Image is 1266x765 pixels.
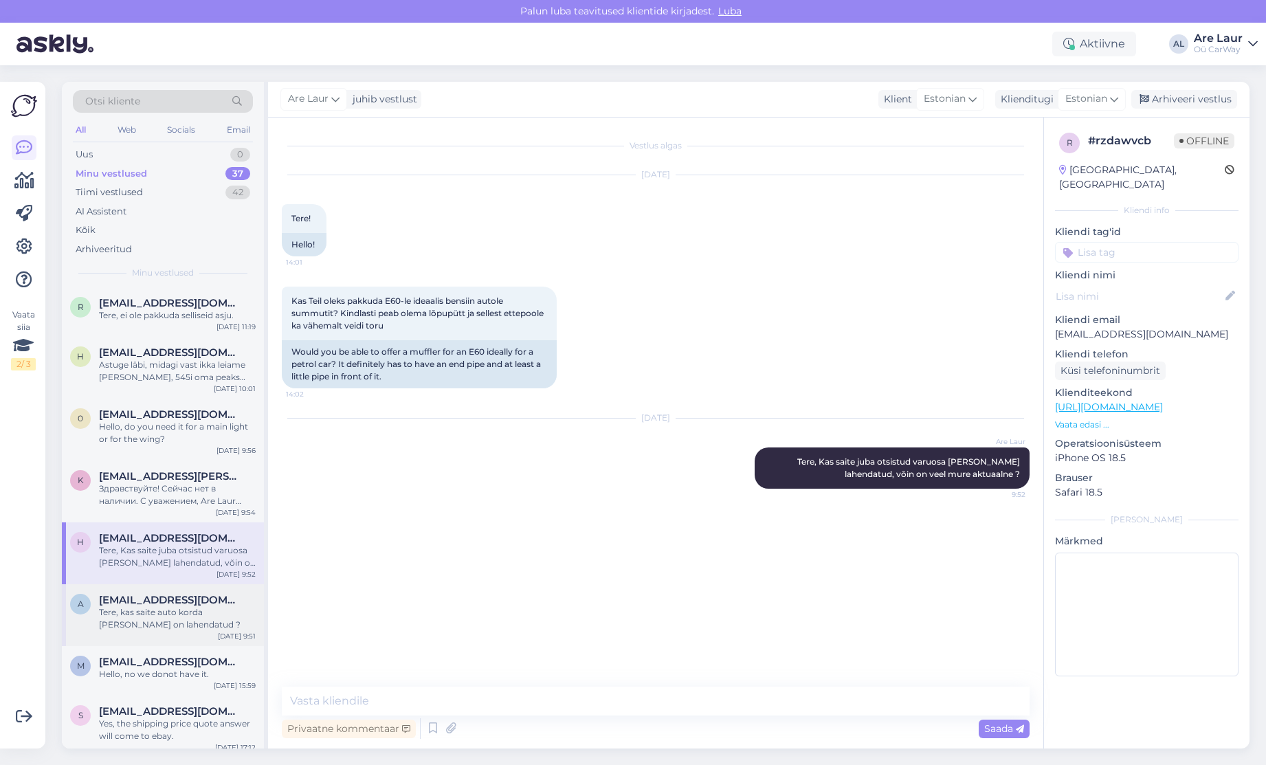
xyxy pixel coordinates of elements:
span: Saada [984,722,1024,735]
span: 9:52 [974,489,1025,500]
div: Hello, no we donot have it. [99,668,256,680]
div: Oü CarWay [1194,44,1243,55]
div: Would you be able to offer a muffler for an E60 ideally for a petrol car? It definitely has to ha... [282,340,557,388]
div: Küsi telefoninumbrit [1055,362,1166,380]
p: Märkmed [1055,534,1239,548]
span: 14:01 [286,257,337,267]
div: [DATE] 9:54 [216,507,256,518]
div: # rzdawvcb [1088,133,1174,149]
p: Vaata edasi ... [1055,419,1239,431]
span: 14:02 [286,389,337,399]
div: Web [115,121,139,139]
div: Privaatne kommentaar [282,720,416,738]
span: Are Laur [974,436,1025,447]
div: Tere, kas saite auto korda [PERSON_NAME] on lahendatud ? [99,606,256,631]
div: Uus [76,148,93,162]
p: Brauser [1055,471,1239,485]
div: AL [1169,34,1188,54]
p: Operatsioonisüsteem [1055,436,1239,451]
a: Are LaurOü CarWay [1194,33,1258,55]
div: Klient [878,92,912,107]
span: Luba [714,5,746,17]
div: 0 [230,148,250,162]
div: Arhiveeri vestlus [1131,90,1237,109]
div: Kliendi info [1055,204,1239,217]
a: [URL][DOMAIN_NAME] [1055,401,1163,413]
p: Kliendi telefon [1055,347,1239,362]
div: Здравствуйте! Cейчас нет в наличии. С уважением, Are Laur 56508165 [DOMAIN_NAME] Carway Oü [99,483,256,507]
div: Tere, ei ole pakkuda selliseid asju. [99,309,256,322]
div: Minu vestlused [76,167,147,181]
div: [PERSON_NAME] [1055,513,1239,526]
span: Offline [1174,133,1234,148]
div: Hello! [282,233,326,256]
div: Aktiivne [1052,32,1136,56]
div: Kõik [76,223,96,237]
span: a [78,599,84,609]
span: m [77,661,85,671]
span: h [77,351,84,362]
p: [EMAIL_ADDRESS][DOMAIN_NAME] [1055,327,1239,342]
span: r [78,302,84,312]
p: Kliendi tag'id [1055,225,1239,239]
span: s [78,710,83,720]
div: [DATE] 15:59 [214,680,256,691]
span: 0951764237m@gmail.com [99,408,242,421]
div: [DATE] 9:51 [218,631,256,641]
span: Tere! [291,213,311,223]
p: Safari 18.5 [1055,485,1239,500]
div: [DATE] 11:19 [216,322,256,332]
span: h [77,537,84,547]
span: Are Laur [288,91,329,107]
span: helerinlokutsievski@hotmail.com [99,532,242,544]
span: alar.aasoja@gmail.com [99,594,242,606]
div: Astuge läbi, midagi vast ikka leiame [PERSON_NAME], 545i oma peaks olema suhteliselt sarnane ja e... [99,359,256,384]
img: Askly Logo [11,93,37,119]
span: Otsi kliente [85,94,140,109]
div: [DATE] 9:56 [216,445,256,456]
div: Hello, do you need it for a main light or for the wing? [99,421,256,445]
span: helerinlokutsievski@hotmail.com [99,346,242,359]
input: Lisa nimi [1056,289,1223,304]
span: Estonian [924,91,966,107]
div: 2 / 3 [11,358,36,370]
span: Kas Teil oleks pakkuda E60-le ideaalis bensiin autole summutit? Kindlasti peab olema lõpupütt ja ... [291,296,546,331]
div: Socials [164,121,198,139]
span: kirill.meinert@gmail.com [99,470,242,483]
div: Tiimi vestlused [76,186,143,199]
div: All [73,121,89,139]
div: [GEOGRAPHIC_DATA], [GEOGRAPHIC_DATA] [1059,163,1225,192]
span: r [1067,137,1073,148]
div: Are Laur [1194,33,1243,44]
input: Lisa tag [1055,242,1239,263]
span: 0 [78,413,83,423]
div: AI Assistent [76,205,126,219]
div: [DATE] 10:01 [214,384,256,394]
p: Klienditeekond [1055,386,1239,400]
div: Yes, the shipping price quote answer will come to ebay. [99,718,256,742]
div: [DATE] [282,412,1030,424]
div: [DATE] 17:12 [215,742,256,753]
div: Klienditugi [995,92,1054,107]
div: juhib vestlust [347,92,417,107]
span: Estonian [1065,91,1107,107]
div: Vaata siia [11,309,36,370]
p: Kliendi nimi [1055,268,1239,282]
span: m.tyrsa@gmail.com [99,656,242,668]
div: [DATE] [282,168,1030,181]
span: Tere, Kas saite juba otsistud varuosa [PERSON_NAME] lahendatud, võin on veel mure aktuaalne ? [797,456,1022,479]
div: Arhiveeritud [76,243,132,256]
span: k [78,475,84,485]
div: [DATE] 9:52 [216,569,256,579]
p: iPhone OS 18.5 [1055,451,1239,465]
div: Email [224,121,253,139]
span: Minu vestlused [132,267,194,279]
div: Vestlus algas [282,140,1030,152]
div: 42 [225,186,250,199]
span: robertkala4@gmail.com [99,297,242,309]
div: 37 [225,167,250,181]
p: Kliendi email [1055,313,1239,327]
div: Tere, Kas saite juba otsistud varuosa [PERSON_NAME] lahendatud, võin on veel mure aktuaalne ? [99,544,256,569]
span: shopping@kactus.nl [99,705,242,718]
